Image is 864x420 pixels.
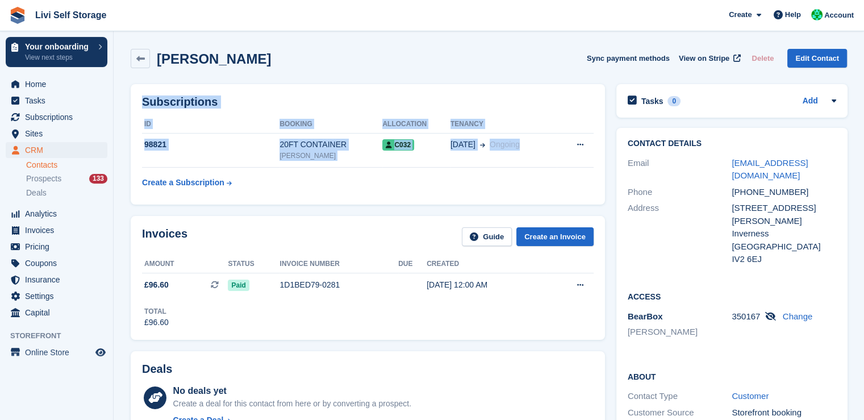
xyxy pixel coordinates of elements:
[462,227,512,246] a: Guide
[142,255,228,273] th: Amount
[732,253,836,266] div: IV2 6EJ
[732,227,836,240] div: Inverness
[6,37,107,67] a: Your onboarding View next steps
[6,93,107,109] a: menu
[628,186,732,199] div: Phone
[25,305,93,321] span: Capital
[811,9,823,20] img: Joe Robertson
[667,96,681,106] div: 0
[173,384,411,398] div: No deals yet
[279,151,382,161] div: [PERSON_NAME]
[142,95,594,109] h2: Subscriptions
[679,53,729,64] span: View on Stripe
[628,139,836,148] h2: Contact Details
[6,76,107,92] a: menu
[279,255,398,273] th: Invoice number
[6,288,107,304] a: menu
[490,140,520,149] span: Ongoing
[26,188,47,198] span: Deals
[25,288,93,304] span: Settings
[732,158,808,181] a: [EMAIL_ADDRESS][DOMAIN_NAME]
[787,49,847,68] a: Edit Contact
[516,227,594,246] a: Create an Invoice
[26,160,107,171] a: Contacts
[628,371,836,382] h2: About
[142,172,232,193] a: Create a Subscription
[382,115,450,134] th: Allocation
[6,344,107,360] a: menu
[628,326,732,339] li: [PERSON_NAME]
[228,280,249,291] span: Paid
[228,255,279,273] th: Status
[732,406,836,419] div: Storefront booking
[25,272,93,288] span: Insurance
[6,305,107,321] a: menu
[427,255,546,273] th: Created
[279,279,398,291] div: 1D1BED79-0281
[25,142,93,158] span: CRM
[26,173,107,185] a: Prospects 133
[142,227,187,246] h2: Invoices
[25,222,93,238] span: Invoices
[587,49,670,68] button: Sync payment methods
[25,52,93,63] p: View next steps
[25,76,93,92] span: Home
[144,306,169,317] div: Total
[6,222,107,238] a: menu
[94,346,107,359] a: Preview store
[450,139,475,151] span: [DATE]
[89,174,107,184] div: 133
[10,330,113,342] span: Storefront
[747,49,778,68] button: Delete
[25,206,93,222] span: Analytics
[6,109,107,125] a: menu
[26,187,107,199] a: Deals
[824,10,854,21] span: Account
[142,177,224,189] div: Create a Subscription
[6,255,107,271] a: menu
[450,115,557,134] th: Tenancy
[628,406,732,419] div: Customer Source
[31,6,111,24] a: Livi Self Storage
[142,363,172,376] h2: Deals
[641,96,663,106] h2: Tasks
[382,139,414,151] span: C032
[6,126,107,142] a: menu
[628,157,732,182] div: Email
[142,115,279,134] th: ID
[628,390,732,403] div: Contact Type
[803,95,818,108] a: Add
[144,317,169,328] div: £96.60
[732,202,836,227] div: [STREET_ADDRESS][PERSON_NAME]
[783,311,813,321] a: Change
[628,290,836,302] h2: Access
[25,109,93,125] span: Subscriptions
[628,202,732,266] div: Address
[427,279,546,291] div: [DATE] 12:00 AM
[674,49,743,68] a: View on Stripe
[732,391,769,401] a: Customer
[6,206,107,222] a: menu
[732,240,836,253] div: [GEOGRAPHIC_DATA]
[25,239,93,255] span: Pricing
[144,279,169,291] span: £96.60
[25,126,93,142] span: Sites
[785,9,801,20] span: Help
[729,9,752,20] span: Create
[25,43,93,51] p: Your onboarding
[279,139,382,151] div: 20FT CONTAINER
[142,139,279,151] div: 98821
[26,173,61,184] span: Prospects
[173,398,411,410] div: Create a deal for this contact from here or by converting a prospect.
[6,272,107,288] a: menu
[279,115,382,134] th: Booking
[732,311,760,321] span: 350167
[398,255,427,273] th: Due
[157,51,271,66] h2: [PERSON_NAME]
[25,344,93,360] span: Online Store
[628,311,663,321] span: BearBox
[9,7,26,24] img: stora-icon-8386f47178a22dfd0bd8f6a31ec36ba5ce8667c1dd55bd0f319d3a0aa187defe.svg
[732,186,836,199] div: [PHONE_NUMBER]
[6,142,107,158] a: menu
[6,239,107,255] a: menu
